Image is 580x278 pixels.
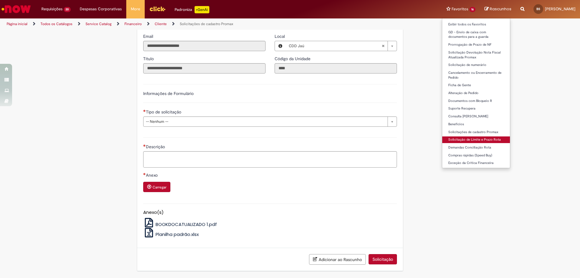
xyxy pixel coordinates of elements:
img: click_logo_yellow_360x200.png [149,4,166,13]
button: Adicionar ao Rascunho [309,254,366,265]
a: Prorrogação de Prazo de NF [442,41,510,48]
a: Solicitações de cadastro Promax [180,21,233,26]
label: Somente leitura - Título [143,56,155,62]
a: Cliente [155,21,167,26]
a: Exibir todos os Favoritos [442,21,510,28]
h5: Anexo(s) [143,210,397,215]
a: Financeiro [124,21,142,26]
button: Carregar anexo de Anexo Required [143,182,170,192]
input: Título [143,63,266,74]
span: Necessários [143,144,146,147]
span: [PERSON_NAME] [545,6,575,11]
a: Solicitação de Limite e Prazo Rota [442,136,510,143]
a: Demandas Conciliação Rota [442,144,510,151]
a: Alteração de Pedido [442,90,510,96]
small: Carregar [153,185,166,190]
a: Benefícios [442,121,510,128]
a: Solicitação de numerário [442,62,510,68]
span: 20 [64,7,71,12]
input: Código da Unidade [275,63,397,74]
a: Consulta [PERSON_NAME] [442,113,510,120]
a: GD - Envio de caixa com documentos para a guarda [442,29,510,40]
a: Exceção da Crítica Financeira [442,160,510,166]
span: Somente leitura - Código da Unidade [275,56,312,61]
a: Service Catalog [85,21,111,26]
div: Padroniza [175,6,209,13]
span: BS [536,7,540,11]
span: More [131,6,140,12]
span: Rascunhos [490,6,511,12]
span: Anexo [146,172,159,178]
a: Suporte Recupera [442,105,510,112]
button: Local, Visualizar este registro CDD Jaú [275,41,286,51]
button: Solicitação [369,254,397,264]
ul: Trilhas de página [5,18,382,30]
a: Solicitações de cadastro Promax [442,129,510,136]
a: Ficha de Gente [442,82,510,89]
a: Cancelamento ou Encerramento de Pedido [442,70,510,81]
ul: Favoritos [442,18,510,168]
a: Compras rápidas (Speed Buy) [442,152,510,159]
label: Informações de Formulário [143,91,194,96]
span: Necessários [143,173,146,175]
span: Local [275,34,286,39]
span: 16 [469,7,475,12]
label: Somente leitura - Email [143,33,154,39]
a: Solicitação Devolução Nota Fiscal Atualizada Promax [442,49,510,61]
span: Requisições [41,6,63,12]
span: Descrição [146,144,166,149]
input: Email [143,41,266,51]
img: ServiceNow [1,3,32,15]
span: Tipo de solicitação [146,109,182,115]
abbr: Limpar campo Local [379,41,388,51]
a: Página inicial [7,21,27,26]
span: CDD Jaú [289,41,382,51]
a: CDD JaúLimpar campo Local [286,41,397,51]
span: Somente leitura - Email [143,34,154,39]
label: Somente leitura - Código da Unidade [275,56,312,62]
a: Rascunhos [485,6,511,12]
span: Planilha padrão.xlsx [156,231,199,237]
span: Favoritos [452,6,468,12]
span: Necessários [143,110,146,112]
span: BOOKDOCATUALIZADO 1.pdf [156,221,217,227]
p: +GenAi [195,6,209,13]
a: Planilha padrão.xlsx [143,231,199,237]
a: Todos os Catálogos [40,21,72,26]
span: Despesas Corporativas [80,6,122,12]
span: -- Nenhum -- [146,117,385,126]
textarea: Descrição [143,151,397,168]
a: BOOKDOCATUALIZADO 1.pdf [143,221,217,227]
a: Documentos com Bloqueio R [442,98,510,104]
span: Somente leitura - Título [143,56,155,61]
